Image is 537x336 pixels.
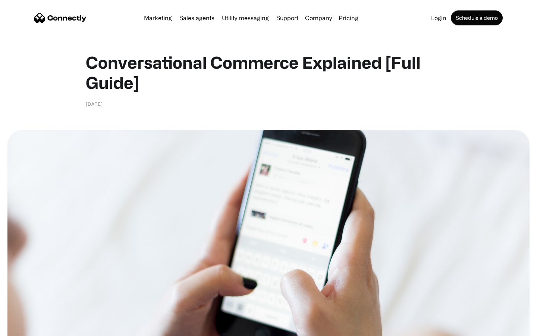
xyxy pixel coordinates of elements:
a: Support [273,15,301,21]
a: Sales agents [176,15,217,21]
a: Marketing [141,15,175,21]
aside: Language selected: English [7,323,45,333]
div: Company [303,13,334,23]
h1: Conversational Commerce Explained [Full Guide] [86,52,451,93]
a: Schedule a demo [451,10,503,25]
a: Pricing [336,15,361,21]
ul: Language list [15,323,45,333]
a: Utility messaging [219,15,272,21]
a: Login [428,15,449,21]
div: Company [305,13,332,23]
a: home [34,12,87,24]
div: [DATE] [86,100,103,108]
